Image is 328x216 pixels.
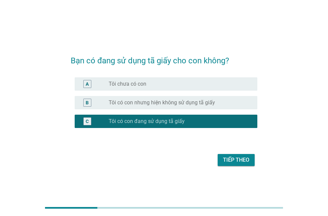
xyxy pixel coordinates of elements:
div: B [86,99,89,106]
label: Tôi có con đang sử dụng tã giấy [109,118,185,125]
div: C [86,118,89,125]
div: A [86,81,89,88]
h2: Bạn có đang sử dụng tã giấy cho con không? [71,48,257,67]
label: Tôi có con nhưng hiện không sử dụng tã giấy [109,99,215,106]
button: Tiếp theo [218,154,255,166]
div: Tiếp theo [223,156,249,164]
label: Tôi chưa có con [109,81,146,87]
